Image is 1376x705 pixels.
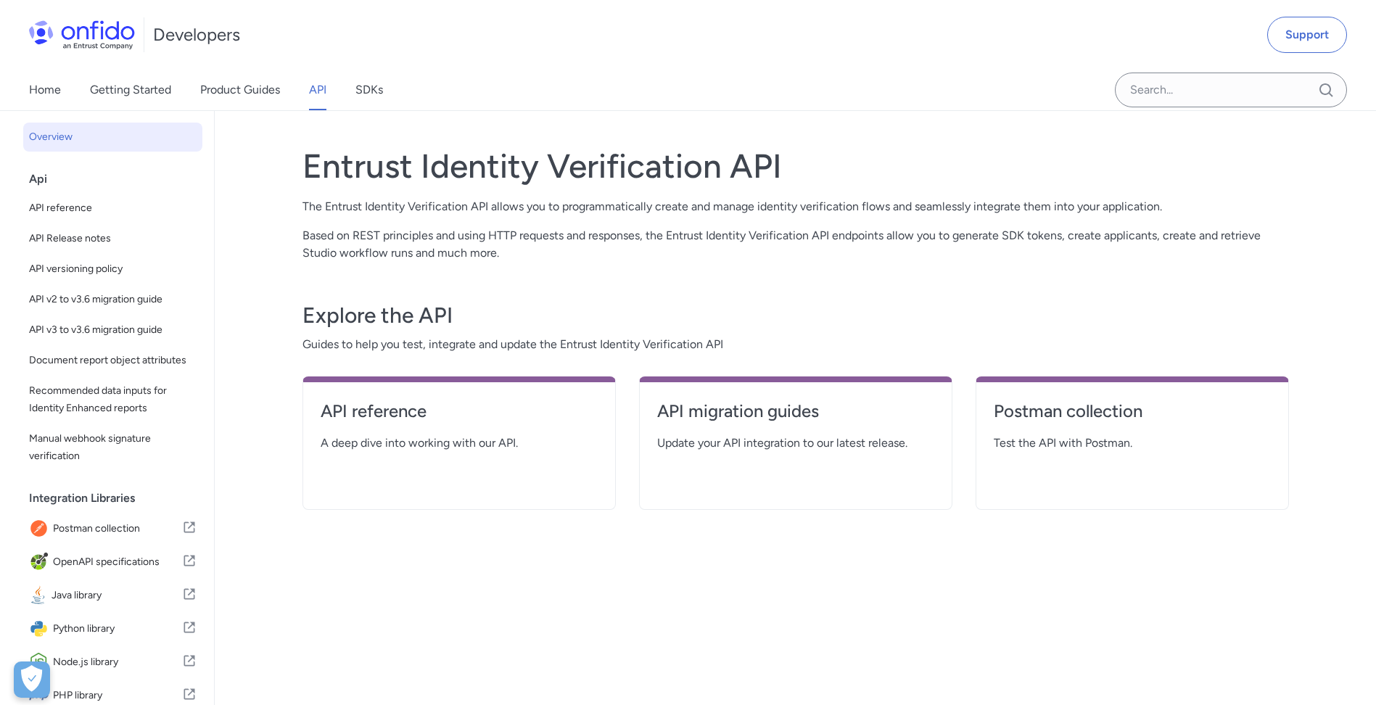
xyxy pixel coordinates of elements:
a: SDKs [355,70,383,110]
h4: Postman collection [994,400,1271,423]
span: API versioning policy [29,260,197,278]
h1: Entrust Identity Verification API [302,146,1289,186]
img: IconOpenAPI specifications [29,552,53,572]
span: Java library [52,585,182,606]
span: Node.js library [53,652,182,672]
div: Cookie Preferences [14,661,50,698]
p: The Entrust Identity Verification API allows you to programmatically create and manage identity v... [302,198,1289,215]
a: Postman collection [994,400,1271,434]
a: Product Guides [200,70,280,110]
a: API versioning policy [23,255,202,284]
img: IconPostman collection [29,519,53,539]
a: IconJava libraryJava library [23,580,202,611]
a: API v3 to v3.6 migration guide [23,316,202,345]
h3: Explore the API [302,301,1289,330]
span: API v2 to v3.6 migration guide [29,291,197,308]
button: Open Preferences [14,661,50,698]
img: IconNode.js library [29,652,53,672]
a: Home [29,70,61,110]
span: Update your API integration to our latest release. [657,434,934,452]
a: IconPython libraryPython library [23,613,202,645]
input: Onfido search input field [1115,73,1347,107]
h1: Developers [153,23,240,46]
span: Manual webhook signature verification [29,430,197,465]
h4: API reference [321,400,598,423]
span: API reference [29,199,197,217]
div: Api [29,165,208,194]
p: Based on REST principles and using HTTP requests and responses, the Entrust Identity Verification... [302,227,1289,262]
img: IconJava library [29,585,52,606]
span: Overview [29,128,197,146]
span: Recommended data inputs for Identity Enhanced reports [29,382,197,417]
img: Onfido Logo [29,20,135,49]
img: IconPython library [29,619,53,639]
a: API reference [23,194,202,223]
a: Manual webhook signature verification [23,424,202,471]
span: Python library [53,619,182,639]
a: Getting Started [90,70,171,110]
a: Recommended data inputs for Identity Enhanced reports [23,376,202,423]
span: API Release notes [29,230,197,247]
a: API reference [321,400,598,434]
a: IconNode.js libraryNode.js library [23,646,202,678]
span: Test the API with Postman. [994,434,1271,452]
a: API [309,70,326,110]
a: Support [1267,17,1347,53]
a: Overview [23,123,202,152]
a: IconOpenAPI specificationsOpenAPI specifications [23,546,202,578]
span: API v3 to v3.6 migration guide [29,321,197,339]
a: API Release notes [23,224,202,253]
span: Document report object attributes [29,352,197,369]
a: IconPostman collectionPostman collection [23,513,202,545]
h4: API migration guides [657,400,934,423]
span: Postman collection [53,519,182,539]
span: A deep dive into working with our API. [321,434,598,452]
a: Document report object attributes [23,346,202,375]
span: Guides to help you test, integrate and update the Entrust Identity Verification API [302,336,1289,353]
a: API v2 to v3.6 migration guide [23,285,202,314]
span: OpenAPI specifications [53,552,182,572]
a: API migration guides [657,400,934,434]
div: Integration Libraries [29,484,208,513]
